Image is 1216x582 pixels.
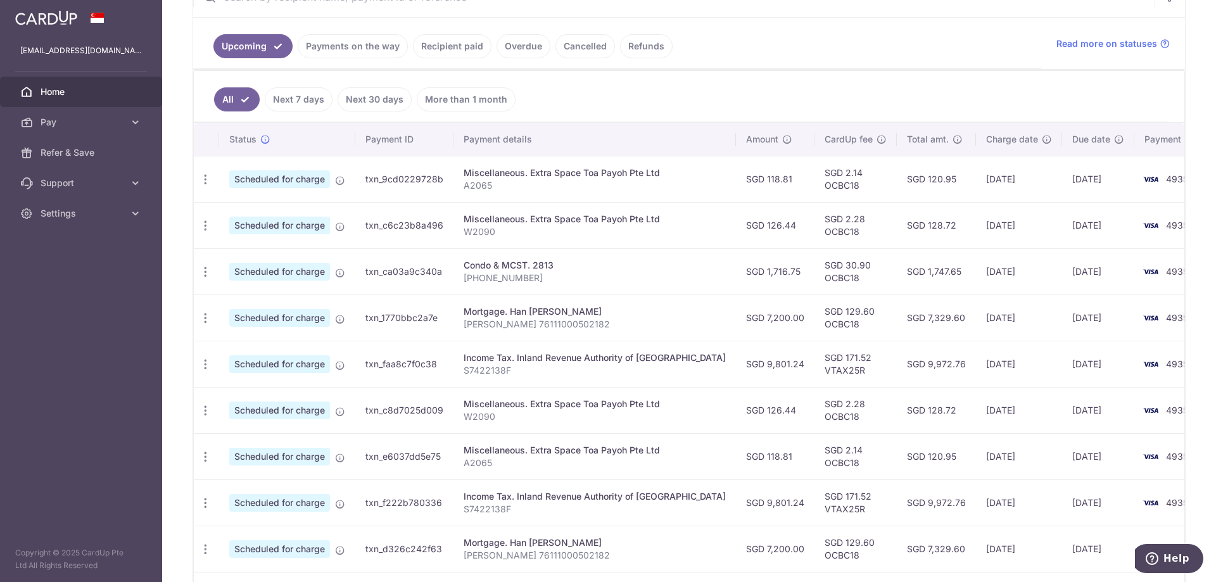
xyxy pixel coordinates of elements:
td: txn_ca03a9c340a [355,248,453,294]
span: 4935 [1166,312,1188,323]
td: [DATE] [1062,248,1134,294]
td: [DATE] [976,202,1062,248]
span: Settings [41,207,124,220]
img: Bank Card [1138,264,1163,279]
td: [DATE] [1062,387,1134,433]
td: SGD 129.60 OCBC18 [814,294,897,341]
td: txn_faa8c7f0c38 [355,341,453,387]
a: More than 1 month [417,87,516,111]
span: Pay [41,116,124,129]
td: SGD 171.52 VTAX25R [814,479,897,526]
p: A2065 [464,457,726,469]
td: txn_9cd0229728b [355,156,453,202]
td: SGD 9,801.24 [736,479,814,526]
td: SGD 1,716.75 [736,248,814,294]
span: Scheduled for charge [229,402,330,419]
img: Bank Card [1138,449,1163,464]
p: S7422138F [464,364,726,377]
a: Payments on the way [298,34,408,58]
span: 4935 [1166,405,1188,415]
a: Recipient paid [413,34,491,58]
th: Payment ID [355,123,453,156]
img: Bank Card [1138,495,1163,510]
th: Payment details [453,123,736,156]
img: Bank Card [1138,172,1163,187]
td: SGD 2.14 OCBC18 [814,156,897,202]
td: SGD 118.81 [736,433,814,479]
span: Support [41,177,124,189]
td: txn_d326c242f63 [355,526,453,572]
p: W2090 [464,410,726,423]
td: SGD 126.44 [736,387,814,433]
div: Mortgage. Han [PERSON_NAME] [464,305,726,318]
td: [DATE] [1062,202,1134,248]
p: S7422138F [464,503,726,516]
span: Scheduled for charge [229,540,330,558]
td: [DATE] [1062,341,1134,387]
td: SGD 7,329.60 [897,526,976,572]
a: Next 30 days [338,87,412,111]
td: SGD 120.95 [897,156,976,202]
td: txn_e6037dd5e75 [355,433,453,479]
div: Miscellaneous. Extra Space Toa Payoh Pte Ltd [464,167,726,179]
span: CardUp fee [825,133,873,146]
td: [DATE] [1062,156,1134,202]
img: Bank Card [1138,218,1163,233]
a: All [214,87,260,111]
td: SGD 118.81 [736,156,814,202]
a: Refunds [620,34,673,58]
td: SGD 128.72 [897,387,976,433]
td: [DATE] [1062,479,1134,526]
td: SGD 128.72 [897,202,976,248]
td: [DATE] [1062,433,1134,479]
span: 4935 [1166,266,1188,277]
div: Mortgage. Han [PERSON_NAME] [464,536,726,549]
td: SGD 2.28 OCBC18 [814,387,897,433]
a: Upcoming [213,34,293,58]
td: txn_c8d7025d009 [355,387,453,433]
p: [PHONE_NUMBER] [464,272,726,284]
span: Scheduled for charge [229,170,330,188]
span: Amount [746,133,778,146]
p: W2090 [464,225,726,238]
span: 4935 [1166,174,1188,184]
span: 4935 [1166,220,1188,231]
p: [PERSON_NAME] 76111000502182 [464,318,726,331]
td: SGD 30.90 OCBC18 [814,248,897,294]
span: Scheduled for charge [229,309,330,327]
div: Income Tax. Inland Revenue Authority of [GEOGRAPHIC_DATA] [464,490,726,503]
div: Income Tax. Inland Revenue Authority of [GEOGRAPHIC_DATA] [464,351,726,364]
div: Miscellaneous. Extra Space Toa Payoh Pte Ltd [464,213,726,225]
span: Charge date [986,133,1038,146]
p: [EMAIL_ADDRESS][DOMAIN_NAME] [20,44,142,57]
img: Bank Card [1138,541,1163,557]
p: [PERSON_NAME] 76111000502182 [464,549,726,562]
td: SGD 7,329.60 [897,294,976,341]
span: Refer & Save [41,146,124,159]
td: SGD 126.44 [736,202,814,248]
td: [DATE] [976,526,1062,572]
td: SGD 7,200.00 [736,526,814,572]
p: A2065 [464,179,726,192]
a: Cancelled [555,34,615,58]
a: Next 7 days [265,87,332,111]
td: SGD 2.28 OCBC18 [814,202,897,248]
span: Due date [1072,133,1110,146]
a: Read more on statuses [1056,37,1170,50]
td: [DATE] [1062,294,1134,341]
span: Home [41,85,124,98]
span: Status [229,133,256,146]
td: [DATE] [976,248,1062,294]
td: SGD 171.52 VTAX25R [814,341,897,387]
div: Miscellaneous. Extra Space Toa Payoh Pte Ltd [464,398,726,410]
span: Scheduled for charge [229,263,330,281]
td: SGD 9,801.24 [736,341,814,387]
td: SGD 2.14 OCBC18 [814,433,897,479]
td: [DATE] [976,433,1062,479]
td: [DATE] [1062,526,1134,572]
iframe: Opens a widget where you can find more information [1135,544,1203,576]
div: Miscellaneous. Extra Space Toa Payoh Pte Ltd [464,444,726,457]
img: Bank Card [1138,357,1163,372]
td: SGD 129.60 OCBC18 [814,526,897,572]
